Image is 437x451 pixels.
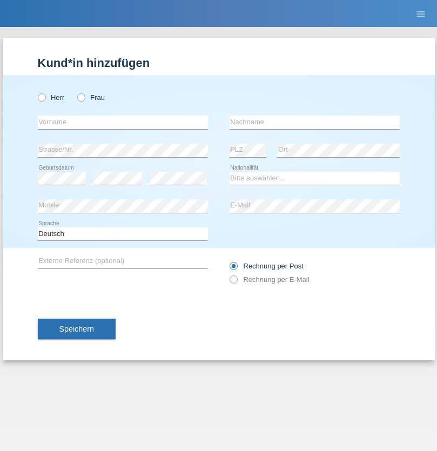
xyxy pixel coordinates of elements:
button: Speichern [38,319,116,339]
input: Rechnung per Post [230,262,237,275]
label: Rechnung per E-Mail [230,275,310,284]
label: Frau [77,93,105,102]
i: menu [415,9,426,19]
a: menu [410,10,432,17]
span: Speichern [59,325,94,333]
h1: Kund*in hinzufügen [38,56,400,70]
input: Frau [77,93,84,100]
input: Herr [38,93,45,100]
label: Rechnung per Post [230,262,304,270]
input: Rechnung per E-Mail [230,275,237,289]
label: Herr [38,93,65,102]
